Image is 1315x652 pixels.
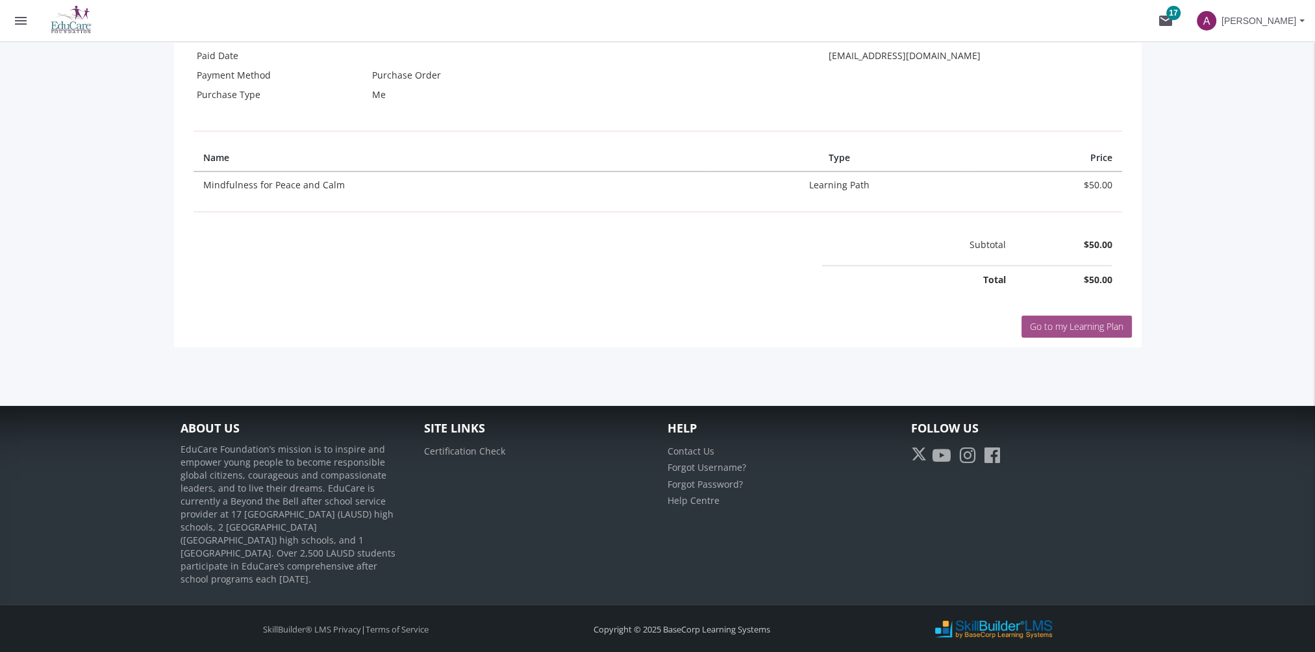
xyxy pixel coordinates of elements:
[668,494,720,507] a: Help Centre
[197,49,238,62] span: Paid Date
[668,422,892,435] h4: Help
[372,88,386,101] span: Me
[825,46,1122,66] td: [EMAIL_ADDRESS][DOMAIN_NAME]
[1083,238,1112,251] strong: $50.00
[263,623,361,635] a: SkillBuilder® LMS Privacy
[983,273,1006,286] strong: Total
[968,145,1122,171] th: Price
[424,445,505,457] a: Certification Check
[668,478,743,490] a: Forgot Password?
[42,3,103,38] img: logo.png
[181,422,405,435] h4: About Us
[710,171,967,198] td: Learning Path
[668,461,746,473] a: Forgot Username?
[1083,273,1112,286] strong: $50.00
[710,145,967,171] th: Type
[13,13,29,29] mat-icon: menu
[194,145,711,171] th: Name
[1221,9,1296,32] span: [PERSON_NAME]
[366,623,429,635] a: Terms of Service
[668,445,714,457] a: Contact Us
[181,443,405,586] p: EduCare Foundation’s mission is to inspire and empower young people to become responsible global ...
[968,171,1122,198] td: $50.00
[1158,13,1173,29] mat-icon: mail
[194,171,711,198] td: Mindfulness for Peace and Calm
[518,623,846,636] div: Copyright © 2025 BaseCorp Learning Systems
[1030,320,1123,332] span: Go to my Learning Plan
[1021,316,1132,338] a: Go to my Learning Plan
[935,620,1052,640] img: SkillBuilder LMS Logo
[822,238,1016,251] label: Subtotal
[197,69,271,81] span: Payment Method
[424,422,648,435] h4: Site Links
[187,623,505,636] div: |
[197,88,260,101] span: Purchase Type
[911,422,1135,435] h4: Follow Us
[1197,11,1216,31] span: A
[372,69,441,81] span: Purchase Order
